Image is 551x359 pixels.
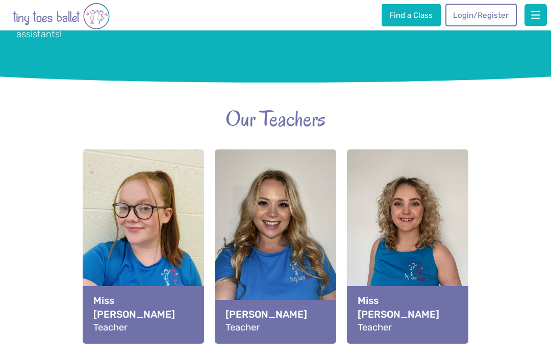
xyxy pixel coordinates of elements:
[226,322,260,334] span: Teacher
[83,150,204,344] a: View full-size image
[445,4,517,27] a: Login/Register
[226,308,325,322] strong: [PERSON_NAME]
[358,294,458,322] strong: Miss [PERSON_NAME]
[13,2,110,31] img: tiny toes ballet
[347,150,468,344] a: View full-size image
[382,4,441,27] a: Find a Class
[215,150,336,344] a: View full-size image
[93,322,128,334] span: Teacher
[16,106,534,134] h2: Our Teachers
[358,322,392,334] span: Teacher
[93,294,193,322] strong: Miss [PERSON_NAME]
